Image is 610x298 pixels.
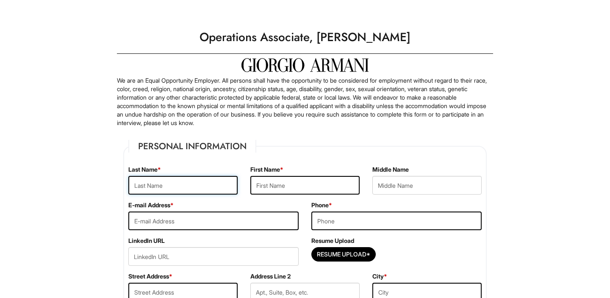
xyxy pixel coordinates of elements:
input: First Name [250,176,360,195]
label: Address Line 2 [250,272,291,281]
label: City [372,272,387,281]
label: Phone [311,201,332,209]
h1: Operations Associate, [PERSON_NAME] [113,25,497,49]
input: Phone [311,212,482,230]
input: LinkedIn URL [128,247,299,266]
button: Resume Upload*Resume Upload* [311,247,376,262]
input: E-mail Address [128,212,299,230]
p: We are an Equal Opportunity Employer. All persons shall have the opportunity to be considered for... [117,76,493,127]
label: First Name [250,165,283,174]
legend: Personal Information [128,140,256,153]
label: Middle Name [372,165,409,174]
input: Middle Name [372,176,482,195]
label: E-mail Address [128,201,174,209]
label: Street Address [128,272,172,281]
input: Last Name [128,176,238,195]
label: Last Name [128,165,161,174]
img: Giorgio Armani [241,58,369,72]
label: LinkedIn URL [128,237,165,245]
label: Resume Upload [311,237,354,245]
